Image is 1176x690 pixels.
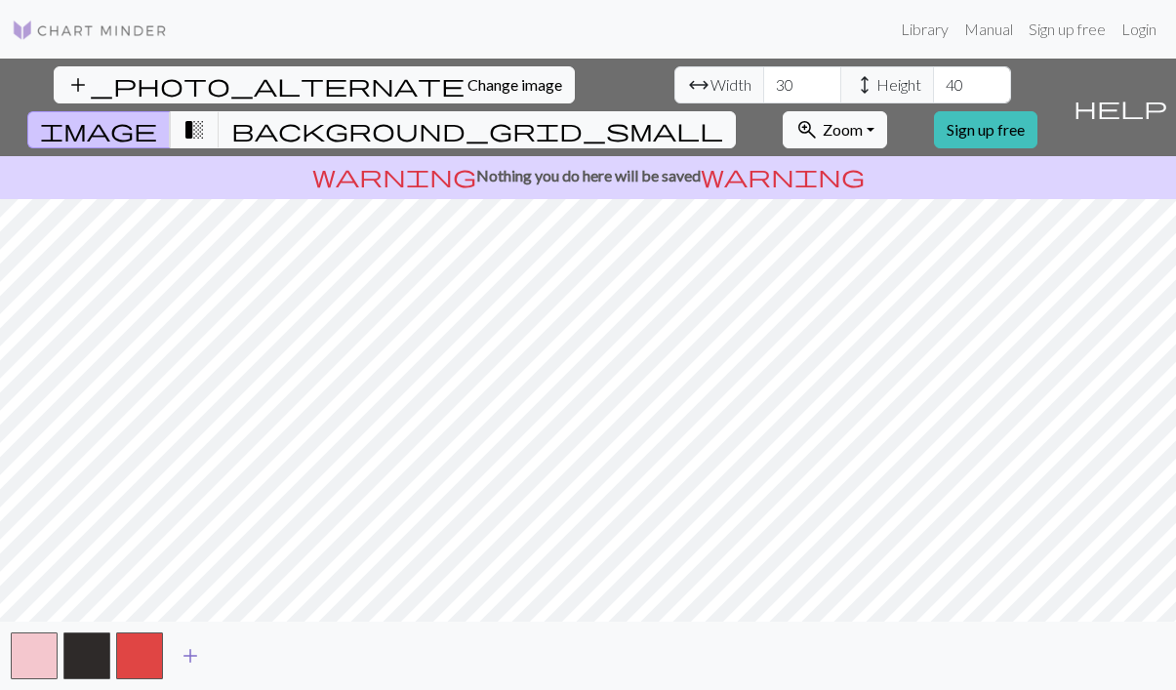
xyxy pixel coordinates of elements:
span: add_photo_alternate [66,71,465,99]
img: Logo [12,19,168,42]
button: Zoom [783,111,887,148]
p: Nothing you do here will be saved [8,164,1168,187]
span: Height [876,73,921,97]
span: zoom_in [795,116,819,143]
span: add [179,642,202,670]
span: arrow_range [687,71,710,99]
a: Sign up free [1021,10,1114,49]
button: Change image [54,66,575,103]
span: image [40,116,157,143]
span: height [853,71,876,99]
span: warning [701,162,865,189]
span: help [1074,94,1167,121]
span: Change image [467,75,562,94]
span: warning [312,162,476,189]
a: Manual [956,10,1021,49]
a: Sign up free [934,111,1037,148]
a: Library [893,10,956,49]
span: transition_fade [182,116,206,143]
button: Add color [166,637,215,674]
span: background_grid_small [231,116,723,143]
button: Help [1065,59,1176,156]
span: Zoom [823,120,863,139]
a: Login [1114,10,1164,49]
span: Width [710,73,751,97]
